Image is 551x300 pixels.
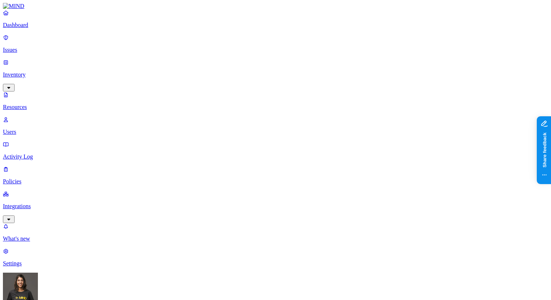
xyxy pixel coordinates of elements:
a: What's new [3,223,548,242]
a: Settings [3,248,548,267]
p: Integrations [3,203,548,210]
a: Issues [3,34,548,53]
a: Resources [3,91,548,110]
a: Inventory [3,59,548,90]
a: Integrations [3,191,548,222]
img: MIND [3,3,24,9]
a: Dashboard [3,9,548,28]
a: MIND [3,3,548,9]
p: Issues [3,47,548,53]
p: Inventory [3,71,548,78]
a: Policies [3,166,548,185]
p: Dashboard [3,22,548,28]
p: Resources [3,104,548,110]
p: Activity Log [3,153,548,160]
p: Policies [3,178,548,185]
p: Settings [3,260,548,267]
a: Users [3,116,548,135]
p: What's new [3,235,548,242]
a: Activity Log [3,141,548,160]
p: Users [3,129,548,135]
